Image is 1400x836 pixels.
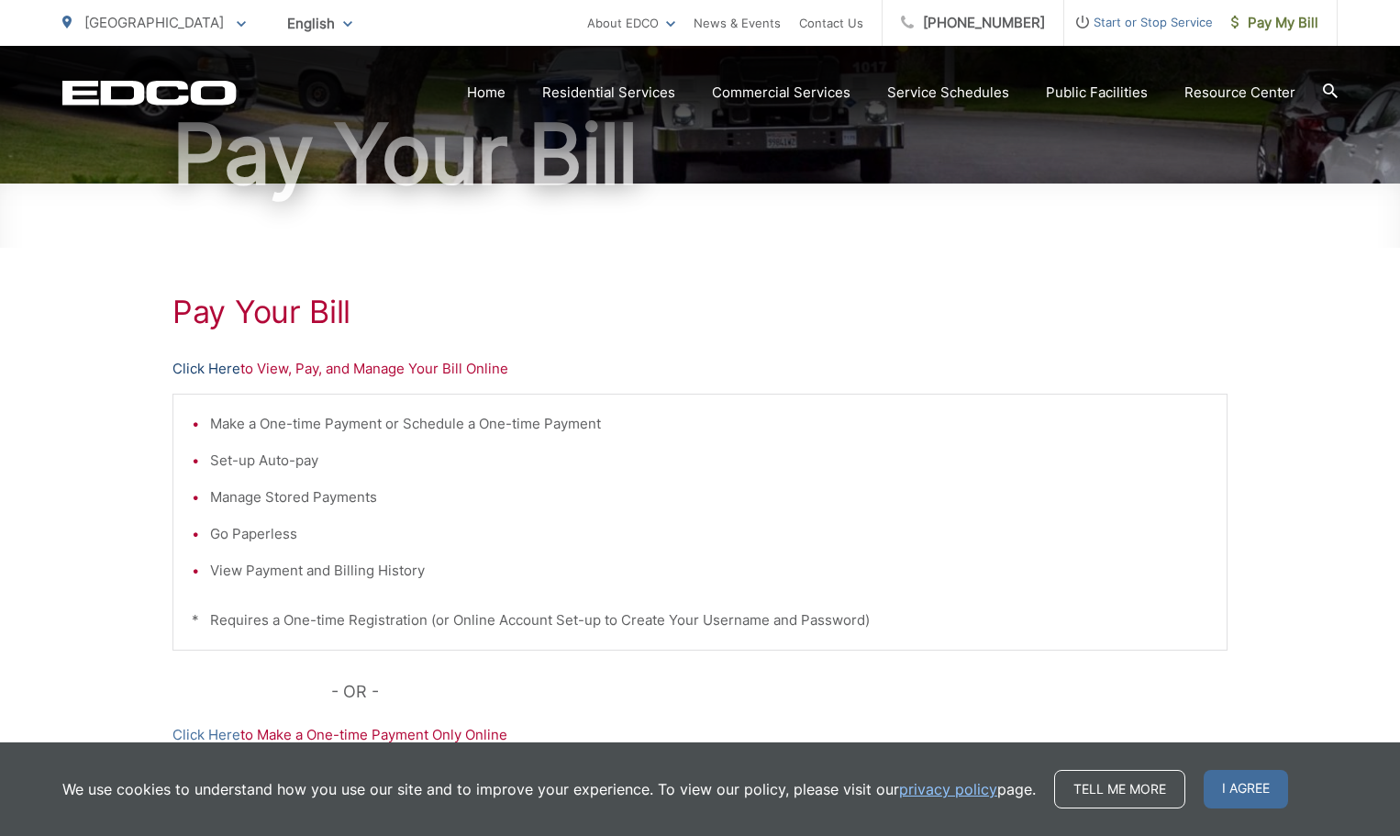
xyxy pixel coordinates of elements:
a: Contact Us [799,12,863,34]
a: Commercial Services [712,82,850,104]
h1: Pay Your Bill [62,108,1338,200]
a: Click Here [172,358,240,380]
a: privacy policy [899,778,997,800]
a: About EDCO [587,12,675,34]
a: Residential Services [542,82,675,104]
p: - OR - [331,678,1228,706]
li: Go Paperless [210,523,1208,545]
a: Tell me more [1054,770,1185,808]
span: Pay My Bill [1231,12,1318,34]
a: Public Facilities [1046,82,1148,104]
li: Manage Stored Payments [210,486,1208,508]
a: Service Schedules [887,82,1009,104]
a: Home [467,82,506,104]
p: * Requires a One-time Registration (or Online Account Set-up to Create Your Username and Password) [192,609,1208,631]
p: to Make a One-time Payment Only Online [172,724,1228,746]
li: Make a One-time Payment or Schedule a One-time Payment [210,413,1208,435]
p: to View, Pay, and Manage Your Bill Online [172,358,1228,380]
span: English [273,7,366,39]
a: EDCD logo. Return to the homepage. [62,80,237,106]
h1: Pay Your Bill [172,294,1228,330]
a: Resource Center [1184,82,1295,104]
span: [GEOGRAPHIC_DATA] [84,14,224,31]
p: We use cookies to understand how you use our site and to improve your experience. To view our pol... [62,778,1036,800]
li: View Payment and Billing History [210,560,1208,582]
a: News & Events [694,12,781,34]
a: Click Here [172,724,240,746]
li: Set-up Auto-pay [210,450,1208,472]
